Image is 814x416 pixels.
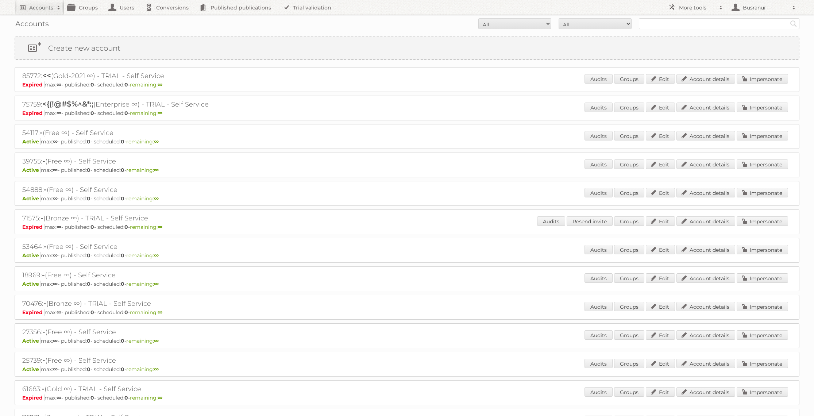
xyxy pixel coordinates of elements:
[126,366,159,373] span: remaining:
[614,103,644,112] a: Groups
[121,195,124,202] strong: 0
[567,216,613,226] a: Resend invite
[22,110,792,116] p: max: - published: - scheduled: -
[57,81,61,88] strong: ∞
[22,384,278,394] h2: 61683: (Gold ∞) - TRIAL - Self Service
[42,100,93,108] span: <{(!@#$%^&*:;
[646,302,675,311] a: Edit
[154,252,159,259] strong: ∞
[22,81,792,88] p: max: - published: - scheduled: -
[42,356,45,365] span: -
[614,188,644,197] a: Groups
[42,71,51,80] span: <<
[614,302,644,311] a: Groups
[614,330,644,340] a: Groups
[676,103,735,112] a: Account details
[585,159,613,169] a: Audits
[87,366,90,373] strong: 0
[737,273,788,283] a: Impersonate
[124,224,128,230] strong: 0
[646,159,675,169] a: Edit
[737,74,788,84] a: Impersonate
[585,188,613,197] a: Audits
[40,213,43,222] span: -
[22,270,278,280] h2: 18969: (Free ∞) - Self Service
[87,281,90,287] strong: 0
[614,131,644,140] a: Groups
[737,188,788,197] a: Impersonate
[22,138,792,145] p: max: - published: - scheduled: -
[22,338,41,344] span: Active
[154,167,159,173] strong: ∞
[90,110,94,116] strong: 0
[737,245,788,254] a: Impersonate
[154,138,159,145] strong: ∞
[676,387,735,397] a: Account details
[679,4,715,11] h2: More tools
[22,167,792,173] p: max: - published: - scheduled: -
[585,273,613,283] a: Audits
[22,110,45,116] span: Expired
[130,309,162,316] span: remaining:
[158,110,162,116] strong: ∞
[57,224,61,230] strong: ∞
[121,281,124,287] strong: 0
[737,159,788,169] a: Impersonate
[614,387,644,397] a: Groups
[124,81,128,88] strong: 0
[22,167,41,173] span: Active
[646,359,675,368] a: Edit
[22,394,792,401] p: max: - published: - scheduled: -
[130,224,162,230] span: remaining:
[676,74,735,84] a: Account details
[646,216,675,226] a: Edit
[121,167,124,173] strong: 0
[646,387,675,397] a: Edit
[87,195,90,202] strong: 0
[614,359,644,368] a: Groups
[737,359,788,368] a: Impersonate
[22,81,45,88] span: Expired
[40,128,43,137] span: -
[585,359,613,368] a: Audits
[737,131,788,140] a: Impersonate
[124,110,128,116] strong: 0
[22,281,41,287] span: Active
[614,245,644,254] a: Groups
[42,384,45,393] span: -
[22,327,278,337] h2: 27356: (Free ∞) - Self Service
[43,299,46,308] span: -
[87,167,90,173] strong: 0
[57,110,61,116] strong: ∞
[53,138,58,145] strong: ∞
[22,356,278,365] h2: 25739: (Free ∞) - Self Service
[537,216,565,226] a: Audits
[126,138,159,145] span: remaining:
[646,131,675,140] a: Edit
[53,338,58,344] strong: ∞
[53,252,58,259] strong: ∞
[676,330,735,340] a: Account details
[90,394,94,401] strong: 0
[22,71,278,81] h2: 85772: (Gold-2021 ∞) - TRIAL - Self Service
[53,281,58,287] strong: ∞
[585,387,613,397] a: Audits
[87,338,90,344] strong: 0
[121,138,124,145] strong: 0
[90,81,94,88] strong: 0
[646,273,675,283] a: Edit
[585,131,613,140] a: Audits
[676,131,735,140] a: Account details
[130,81,162,88] span: remaining:
[646,188,675,197] a: Edit
[585,103,613,112] a: Audits
[22,299,278,308] h2: 70476: (Bronze ∞) - TRIAL - Self Service
[22,252,41,259] span: Active
[737,330,788,340] a: Impersonate
[154,338,159,344] strong: ∞
[614,216,644,226] a: Groups
[154,366,159,373] strong: ∞
[53,167,58,173] strong: ∞
[22,252,792,259] p: max: - published: - scheduled: -
[585,302,613,311] a: Audits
